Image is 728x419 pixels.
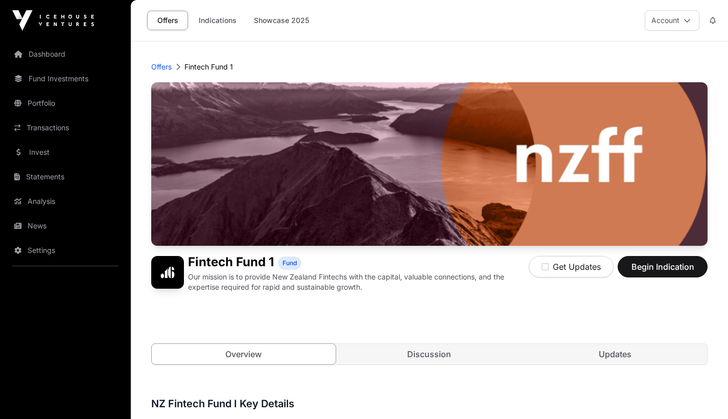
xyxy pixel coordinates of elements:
[188,272,529,292] p: Our mission is to provide New Zealand Fintechs with the capital, valuable connections, and the ex...
[151,343,336,365] a: Overview
[618,266,708,276] a: Begin Indication
[8,67,123,90] a: Fund Investments
[283,259,297,267] span: Fund
[192,11,243,30] a: Indications
[8,117,123,139] a: Transactions
[8,141,123,164] a: Invest
[618,256,708,277] button: Begin Indication
[8,43,123,65] a: Dashboard
[8,239,123,262] a: Settings
[184,62,233,72] p: Fintech Fund 1
[529,256,614,277] button: Get Updates
[8,166,123,188] a: Statements
[630,261,695,273] span: Begin Indication
[645,10,699,31] button: Account
[151,62,172,72] a: Offers
[247,11,316,30] a: Showcase 2025
[188,256,274,270] h1: Fintech Fund 1
[151,256,184,289] img: Fintech Fund 1
[8,92,123,114] a: Portfolio
[8,215,123,237] a: News
[338,344,522,364] a: Discussion
[152,344,707,364] nav: Tabs
[523,344,707,364] a: Updates
[151,82,708,246] img: Fintech Fund 1
[12,10,94,31] img: Icehouse Ventures Logo
[151,395,708,412] h3: NZ Fintech Fund I Key Details
[8,190,123,213] a: Analysis
[147,11,188,30] a: Offers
